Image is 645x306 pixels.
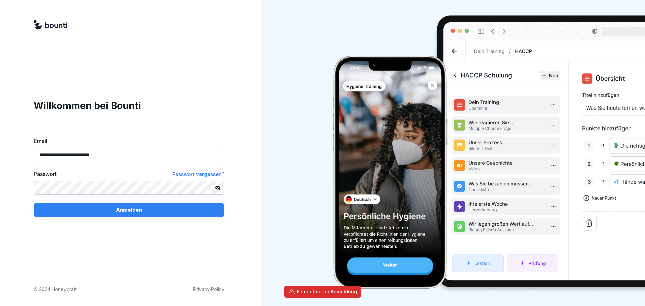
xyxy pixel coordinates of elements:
p: © 2024 Honeycraft [34,286,77,293]
div: Fehler bei der Anmeldung [297,288,357,295]
img: logo.svg [34,20,67,30]
a: Passwort vergessen? [172,170,224,178]
h1: Willkommen bei Bounti [34,99,224,113]
a: Privacy Policy [193,286,224,293]
p: Anmelden [116,206,142,214]
span: Passwort vergessen? [172,171,224,177]
label: Passwort [34,170,57,178]
label: Email [34,137,224,145]
button: Anmelden [34,203,224,217]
